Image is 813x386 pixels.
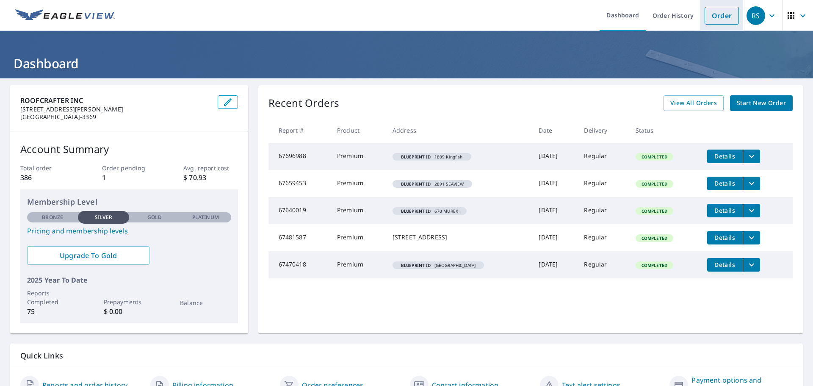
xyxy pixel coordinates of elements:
h1: Dashboard [10,55,803,72]
a: Upgrade To Gold [27,246,149,265]
p: Avg. report cost [183,164,238,172]
div: RS [747,6,765,25]
p: Platinum [192,214,219,221]
td: Premium [330,251,386,278]
td: [DATE] [532,143,577,170]
p: Order pending [102,164,156,172]
p: Gold [147,214,162,221]
span: Details [712,206,738,214]
td: Regular [577,251,628,278]
p: Recent Orders [268,95,340,111]
p: ROOFCRAFTER INC [20,95,211,106]
a: Order [705,7,739,25]
td: Premium [330,224,386,251]
p: $ 70.93 [183,172,238,183]
span: Details [712,179,738,187]
span: Details [712,152,738,160]
td: Premium [330,197,386,224]
button: detailsBtn-67696988 [707,150,743,163]
p: Quick Links [20,350,793,361]
span: View All Orders [670,98,717,108]
button: detailsBtn-67659453 [707,177,743,190]
div: [STREET_ADDRESS] [393,233,525,242]
th: Product [330,118,386,143]
em: Blueprint ID [401,209,431,213]
td: Premium [330,143,386,170]
button: detailsBtn-67640019 [707,204,743,217]
em: Blueprint ID [401,263,431,267]
button: filesDropdownBtn-67481587 [743,231,760,244]
p: Prepayments [104,297,155,306]
p: Bronze [42,214,63,221]
img: EV Logo [15,9,115,22]
em: Blueprint ID [401,155,431,159]
span: Completed [636,208,672,214]
button: filesDropdownBtn-67659453 [743,177,760,190]
button: filesDropdownBtn-67640019 [743,204,760,217]
span: Upgrade To Gold [34,251,143,260]
p: $ 0.00 [104,306,155,317]
td: Regular [577,143,628,170]
span: Completed [636,262,672,268]
p: Membership Level [27,196,231,208]
em: Blueprint ID [401,182,431,186]
a: View All Orders [664,95,724,111]
td: [DATE] [532,197,577,224]
td: 67470418 [268,251,330,278]
button: filesDropdownBtn-67470418 [743,258,760,272]
td: Regular [577,197,628,224]
td: 67481587 [268,224,330,251]
span: Completed [636,235,672,241]
td: Premium [330,170,386,197]
th: Address [386,118,532,143]
p: 1 [102,172,156,183]
td: [DATE] [532,170,577,197]
th: Date [532,118,577,143]
td: 67696988 [268,143,330,170]
p: Total order [20,164,75,172]
span: Completed [636,181,672,187]
p: 386 [20,172,75,183]
span: Details [712,233,738,242]
p: 75 [27,306,78,317]
td: [DATE] [532,251,577,278]
span: 670 MUREX [396,209,463,213]
span: [GEOGRAPHIC_DATA] [396,263,481,267]
td: Regular [577,224,628,251]
span: 2891 SEAVIEW [396,182,469,186]
p: Silver [95,214,113,221]
a: Start New Order [730,95,793,111]
span: Start New Order [737,98,786,108]
th: Delivery [577,118,628,143]
a: Pricing and membership levels [27,226,231,236]
td: [DATE] [532,224,577,251]
th: Status [629,118,700,143]
button: detailsBtn-67481587 [707,231,743,244]
p: [GEOGRAPHIC_DATA]-3369 [20,113,211,121]
button: detailsBtn-67470418 [707,258,743,272]
p: [STREET_ADDRESS][PERSON_NAME] [20,106,211,113]
span: 1809 Kingfish [396,155,468,159]
span: Completed [636,154,672,160]
td: 67659453 [268,170,330,197]
span: Details [712,261,738,269]
th: Report # [268,118,330,143]
p: Balance [180,298,231,307]
p: Reports Completed [27,289,78,306]
button: filesDropdownBtn-67696988 [743,150,760,163]
p: Account Summary [20,142,238,157]
td: Regular [577,170,628,197]
p: 2025 Year To Date [27,275,231,285]
td: 67640019 [268,197,330,224]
